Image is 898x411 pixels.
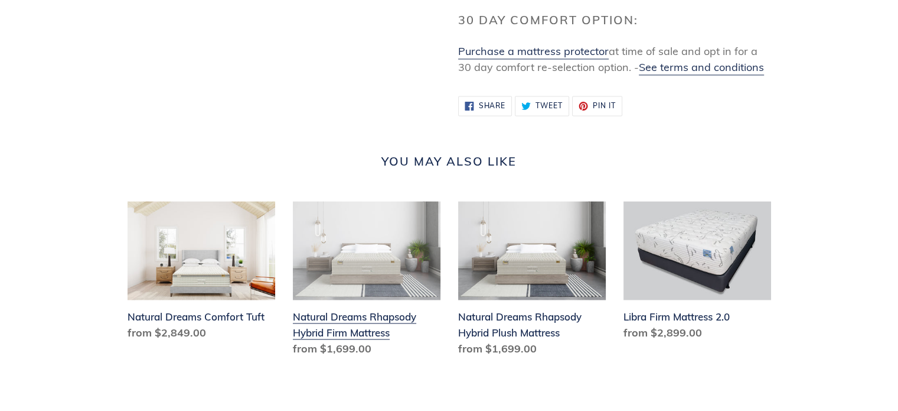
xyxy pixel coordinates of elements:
span: Tweet [535,102,563,109]
span: Pin it [593,102,616,109]
a: See terms and conditions [639,60,764,75]
a: Natural Dreams Comfort Tuft [128,201,275,345]
h2: You may also like [128,154,771,169]
a: Libra Firm Mattress 2.0 [623,201,771,345]
a: Natural Dreams Rhapsody Hybrid Firm Mattress [293,201,440,361]
h2: 30 Day Comfort Option: [458,13,771,27]
p: at time of sale and opt in for a 30 day comfort re-selection option. - [458,43,771,75]
a: Purchase a mattress protector [458,44,609,59]
span: Share [478,102,505,109]
a: Natural Dreams Rhapsody Hybrid Plush Mattress [458,201,606,361]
